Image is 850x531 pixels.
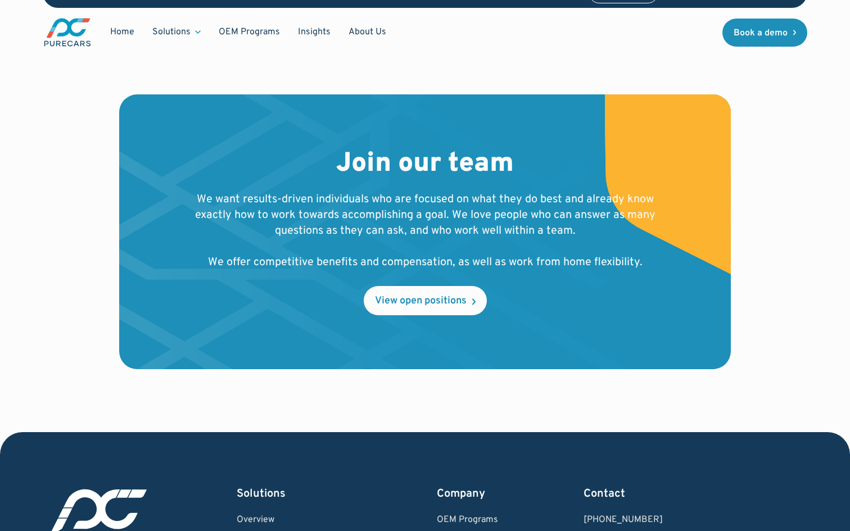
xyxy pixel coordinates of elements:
a: OEM Programs [437,515,498,525]
div: Book a demo [734,28,788,37]
p: We want results-driven individuals who are focused on what they do best and already know exactly ... [191,192,659,270]
img: purecars logo [43,17,92,48]
div: Company [437,486,498,502]
a: View open positions [364,286,487,315]
a: About Us [340,21,395,43]
a: Book a demo [722,18,808,46]
a: main [43,17,92,48]
h2: Join our team [336,148,514,181]
div: Contact [584,486,767,502]
a: OEM Programs [210,21,289,43]
div: Solutions [143,21,210,43]
a: Insights [289,21,340,43]
div: [PHONE_NUMBER] [584,515,767,525]
div: Solutions [237,486,351,502]
a: Overview [237,515,351,525]
a: Home [101,21,143,43]
div: View open positions [375,296,467,306]
div: Solutions [152,26,191,38]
